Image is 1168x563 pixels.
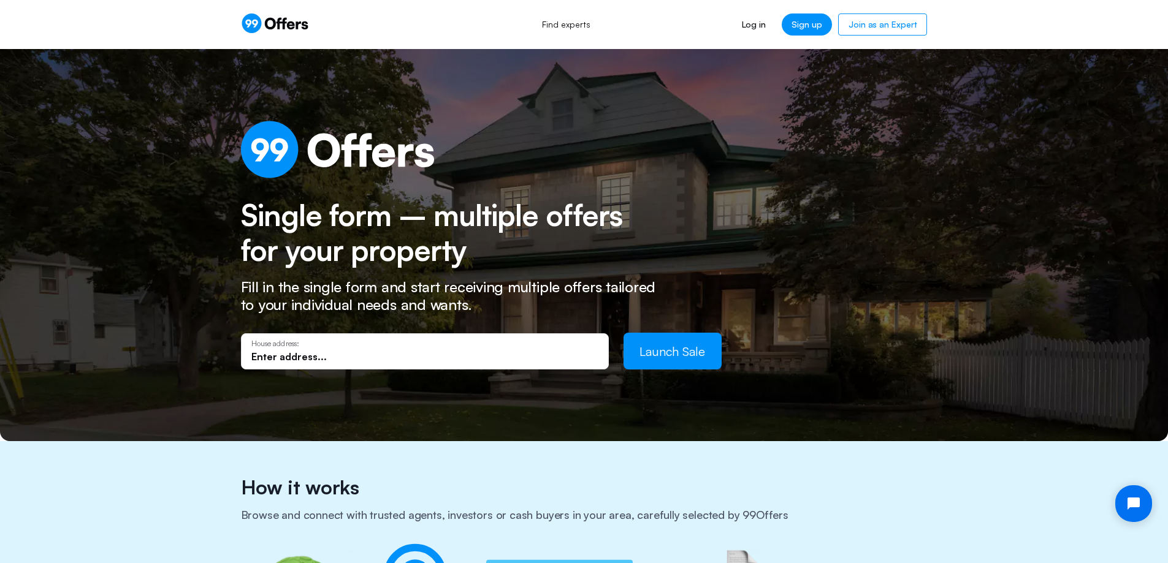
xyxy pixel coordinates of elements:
a: Find experts [529,11,604,38]
h3: Browse and connect with trusted agents, investors or cash buyers in your area, carefully selected... [241,508,928,542]
h2: How it works [241,475,928,508]
iframe: Tidio Chat [1105,475,1162,532]
h2: Single form – multiple offers for your property [241,198,649,268]
span: Launch Sale [639,344,705,359]
input: Enter address... [251,350,598,363]
p: Fill in the single form and start receiving multiple offers tailored to your individual needs and... [241,278,670,314]
a: Log in [732,13,776,36]
p: House address: [251,339,598,348]
button: Launch Sale [624,333,722,369]
a: Sign up [782,13,832,36]
a: Join as an Expert [838,13,927,36]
